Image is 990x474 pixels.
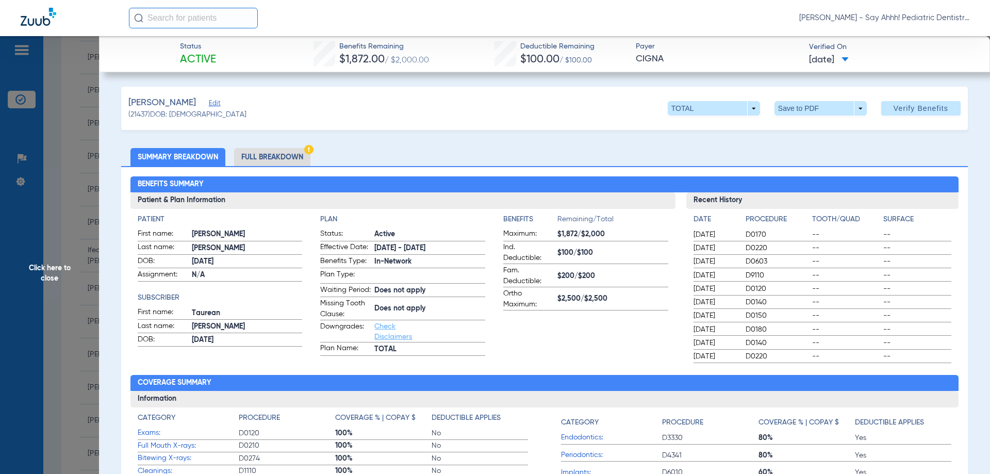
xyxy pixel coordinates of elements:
span: Edit [209,100,218,109]
span: Assignment: [138,269,188,282]
span: CIGNA [636,53,800,66]
span: $1,872/$2,000 [557,229,668,240]
h4: Coverage % | Copay $ [335,413,416,423]
span: -- [812,230,880,240]
span: [DATE] [694,297,737,307]
h3: Patient & Plan Information [130,192,675,209]
h3: Recent History [686,192,959,209]
h2: Coverage Summary [130,375,959,391]
span: Last name: [138,242,188,254]
span: -- [812,243,880,253]
span: [DATE] [694,243,737,253]
img: Zuub Logo [21,8,56,26]
span: D0170 [746,230,808,240]
span: D9110 [746,270,808,281]
h4: Category [561,417,599,428]
span: Status [180,41,216,52]
span: Ortho Maximum: [503,288,554,310]
span: Plan Type: [320,269,371,283]
input: Search for patients [129,8,258,28]
span: D0120 [239,428,335,438]
span: D0603 [746,256,808,267]
span: Yes [855,433,951,443]
span: Does not apply [374,285,485,296]
span: $2,500/$2,500 [557,293,668,304]
span: D0180 [746,324,808,335]
span: Does not apply [374,303,485,314]
span: Waiting Period: [320,285,371,297]
span: $100.00 [520,54,559,65]
span: Endodontics: [561,432,662,443]
app-breakdown-title: Benefits [503,214,557,228]
span: [DATE] [694,270,737,281]
span: -- [812,310,880,321]
span: -- [812,256,880,267]
span: No [432,440,528,451]
span: 80% [758,433,855,443]
span: [DATE] [809,54,849,67]
app-breakdown-title: Date [694,214,737,228]
span: [DATE] [694,310,737,321]
span: -- [812,297,880,307]
h4: Surface [883,214,951,225]
app-breakdown-title: Deductible Applies [432,413,528,427]
span: [DATE] - [DATE] [374,243,485,254]
span: (21437) DOB: [DEMOGRAPHIC_DATA] [128,109,246,120]
span: D0220 [746,351,808,362]
span: Last name: [138,321,188,333]
span: / $100.00 [559,57,592,64]
span: Active [180,53,216,67]
span: D0150 [746,310,808,321]
app-breakdown-title: Surface [883,214,951,228]
span: D4341 [662,450,758,461]
span: No [432,428,528,438]
app-breakdown-title: Procedure [662,413,758,432]
app-breakdown-title: Procedure [239,413,335,427]
app-breakdown-title: Category [138,413,239,427]
span: / $2,000.00 [385,56,429,64]
span: Yes [855,450,951,461]
button: TOTAL [668,101,760,116]
span: DOB: [138,256,188,268]
button: Save to PDF [774,101,867,116]
span: Missing Tooth Clause: [320,298,371,320]
span: D0210 [239,440,335,451]
span: [DATE] [192,256,303,267]
app-breakdown-title: Category [561,413,662,432]
span: [DATE] [694,324,737,335]
span: -- [812,351,880,362]
span: Status: [320,228,371,241]
app-breakdown-title: Tooth/Quad [812,214,880,228]
h4: Procedure [746,214,808,225]
span: Verified On [809,42,973,53]
span: D0120 [746,284,808,294]
span: [DATE] [694,338,737,348]
a: Check Disclaimers [374,323,412,340]
span: -- [883,284,951,294]
li: Summary Breakdown [130,148,225,166]
span: D0274 [239,453,335,464]
h3: Information [130,391,959,407]
h4: Subscriber [138,292,303,303]
span: [DATE] [694,351,737,362]
h4: Coverage % | Copay $ [758,417,839,428]
span: Remaining/Total [557,214,668,228]
span: First name: [138,307,188,319]
span: Benefits Type: [320,256,371,268]
span: 100% [335,453,432,464]
span: -- [812,284,880,294]
span: Verify Benefits [894,104,948,112]
span: [PERSON_NAME] [128,96,196,109]
span: -- [883,270,951,281]
h4: Deductible Applies [855,417,924,428]
span: First name: [138,228,188,241]
h4: Tooth/Quad [812,214,880,225]
span: Benefits Remaining [339,41,429,52]
span: Maximum: [503,228,554,241]
app-breakdown-title: Patient [138,214,303,225]
span: D0140 [746,338,808,348]
span: -- [883,256,951,267]
span: -- [883,297,951,307]
span: [DATE] [694,256,737,267]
